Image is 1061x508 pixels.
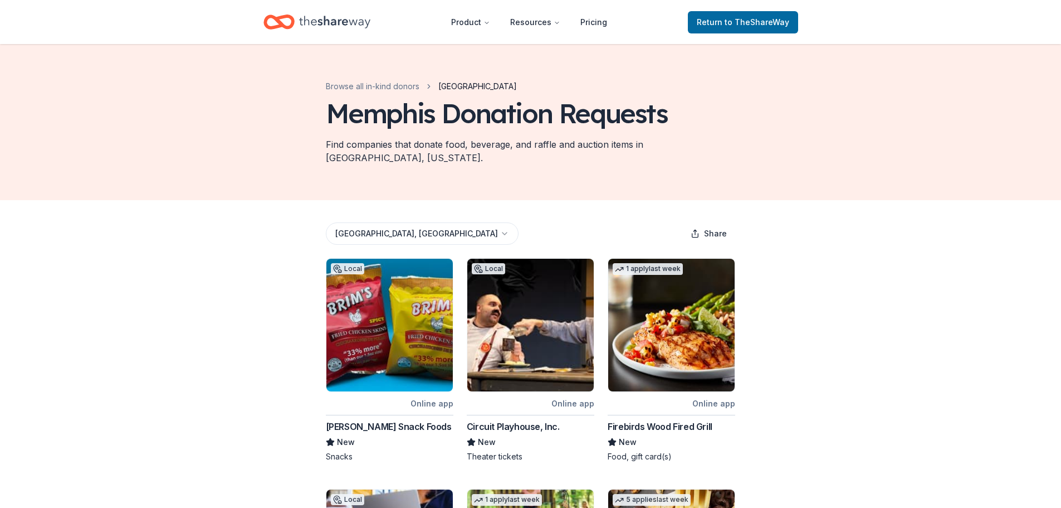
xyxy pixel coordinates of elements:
div: Memphis Donation Requests [326,98,668,129]
img: Image for Brim's Snack Foods [326,259,453,391]
div: Online app [692,396,735,410]
div: Online app [551,396,594,410]
span: New [478,436,496,449]
a: Pricing [571,11,616,33]
img: Image for Firebirds Wood Fired Grill [608,259,735,391]
span: New [619,436,637,449]
div: Online app [410,396,453,410]
button: Product [442,11,499,33]
nav: breadcrumb [326,80,517,93]
div: Find companies that donate food, beverage, and raffle and auction items in [GEOGRAPHIC_DATA], [US... [326,138,736,165]
div: [PERSON_NAME] Snack Foods [326,420,452,433]
span: [GEOGRAPHIC_DATA] [438,80,517,93]
div: Theater tickets [467,451,594,462]
span: New [337,436,355,449]
button: Share [682,222,736,245]
img: Image for Circuit Playhouse, Inc. [467,259,594,391]
div: Circuit Playhouse, Inc. [467,420,560,433]
a: Home [263,9,370,35]
div: Snacks [326,451,453,462]
div: Local [331,263,364,274]
span: to TheShareWay [725,17,789,27]
div: Firebirds Wood Fired Grill [608,420,712,433]
div: Local [331,494,364,505]
div: 1 apply last week [613,263,683,275]
span: Return [697,16,789,29]
a: Returnto TheShareWay [688,11,798,33]
div: Food, gift card(s) [608,451,735,462]
a: Image for Circuit Playhouse, Inc.LocalOnline appCircuit Playhouse, Inc.NewTheater tickets [467,258,594,462]
div: 1 apply last week [472,494,542,506]
a: Browse all in-kind donors [326,80,419,93]
div: Local [472,263,505,274]
div: 5 applies last week [613,494,691,506]
a: Image for Brim's Snack FoodsLocalOnline app[PERSON_NAME] Snack FoodsNewSnacks [326,258,453,462]
nav: Main [442,9,616,35]
a: Image for Firebirds Wood Fired Grill1 applylast weekOnline appFirebirds Wood Fired GrillNewFood, ... [608,258,735,462]
span: Share [704,227,727,240]
button: Resources [501,11,569,33]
